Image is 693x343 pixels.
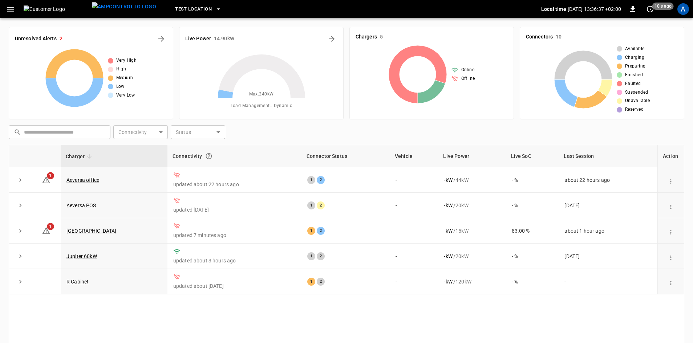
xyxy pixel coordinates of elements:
button: expand row [15,251,26,262]
th: Live SoC [506,145,559,167]
div: action cell options [666,202,676,209]
p: updated about 3 hours ago [173,257,296,264]
th: Connector Status [301,145,390,167]
div: 1 [307,252,315,260]
div: / 120 kW [444,278,500,285]
span: 1 [47,223,54,230]
div: action cell options [666,253,676,260]
p: updated about 22 hours ago [173,181,296,188]
a: 1 [42,228,50,233]
h6: Chargers [356,33,377,41]
th: Last Session [559,145,657,167]
span: High [116,66,126,73]
img: Customer Logo [24,5,89,13]
span: Reserved [625,106,644,113]
span: Charger [66,152,94,161]
td: about 22 hours ago [559,167,657,193]
div: 1 [307,176,315,184]
td: - % [506,167,559,193]
div: 2 [317,201,325,209]
div: profile-icon [677,3,689,15]
td: - % [506,244,559,269]
div: 2 [317,176,325,184]
td: [DATE] [559,244,657,269]
div: / 20 kW [444,253,500,260]
td: - % [506,193,559,218]
p: - kW [444,278,452,285]
th: Action [657,145,684,167]
span: Charging [625,54,644,61]
h6: 2 [60,35,62,43]
span: Max. 240 kW [249,91,274,98]
span: Suspended [625,89,648,96]
td: about 1 hour ago [559,218,657,244]
th: Live Power [438,145,506,167]
td: - [559,269,657,294]
button: set refresh interval [644,3,656,15]
td: [DATE] [559,193,657,218]
p: Local time [541,5,566,13]
span: Available [625,45,645,53]
div: / 15 kW [444,227,500,234]
button: expand row [15,276,26,287]
span: Unavailable [625,97,650,105]
a: 1 [42,176,50,182]
div: action cell options [666,176,676,184]
span: Very Low [116,92,135,99]
a: [GEOGRAPHIC_DATA] [66,228,117,234]
a: Jupiter 60kW [66,253,97,259]
p: - kW [444,202,452,209]
span: Online [461,66,474,74]
span: Offline [461,75,475,82]
span: Faulted [625,80,641,87]
span: 10 s ago [652,3,674,10]
a: R Cabinet [66,279,89,285]
button: expand row [15,225,26,236]
span: Finished [625,72,643,79]
p: - kW [444,176,452,184]
div: action cell options [666,227,676,234]
span: 1 [47,172,54,179]
div: 1 [307,227,315,235]
div: 2 [317,278,325,286]
td: - [390,167,438,193]
p: updated 7 minutes ago [173,232,296,239]
td: 83.00 % [506,218,559,244]
button: expand row [15,175,26,185]
div: 2 [317,227,325,235]
button: All Alerts [155,33,167,45]
th: Vehicle [390,145,438,167]
p: updated [DATE] [173,206,296,213]
h6: Live Power [185,35,211,43]
button: Connection between the charger and our software. [202,150,215,163]
h6: 10 [556,33,562,41]
button: Energy Overview [326,33,337,45]
img: ampcontrol.io logo [92,2,156,11]
h6: Connectors [526,33,553,41]
span: Very High [116,57,137,64]
div: Connectivity [173,150,296,163]
td: - % [506,269,559,294]
a: Aeversa POS [66,203,96,208]
h6: 5 [380,33,383,41]
div: / 20 kW [444,202,500,209]
div: 1 [307,201,315,209]
td: - [390,269,438,294]
td: - [390,193,438,218]
span: Test Location [175,5,212,13]
span: Load Management = Dynamic [231,102,292,110]
p: - kW [444,227,452,234]
button: expand row [15,200,26,211]
a: Aeversa office [66,177,99,183]
div: action cell options [666,278,676,285]
span: Medium [116,74,133,82]
h6: Unresolved Alerts [15,35,57,43]
span: Preparing [625,63,646,70]
p: [DATE] 13:36:37 +02:00 [568,5,621,13]
span: Low [116,83,125,90]
button: Test Location [172,2,224,16]
p: updated about [DATE] [173,282,296,290]
div: / 44 kW [444,176,500,184]
div: 2 [317,252,325,260]
td: - [390,218,438,244]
